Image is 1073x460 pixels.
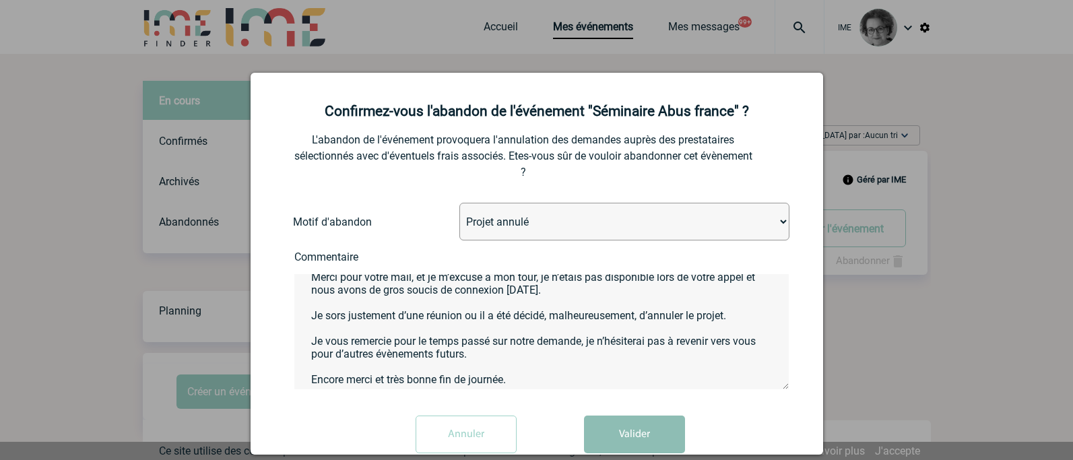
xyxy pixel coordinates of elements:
button: Valider [584,416,685,453]
label: Motif d'abandon [293,216,397,228]
label: Commentaire [294,251,402,263]
h2: Confirmez-vous l'abandon de l'événement "Séminaire Abus france" ? [267,103,806,119]
p: L'abandon de l'événement provoquera l'annulation des demandes auprès des prestataires sélectionné... [294,132,752,180]
input: Annuler [416,416,517,453]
